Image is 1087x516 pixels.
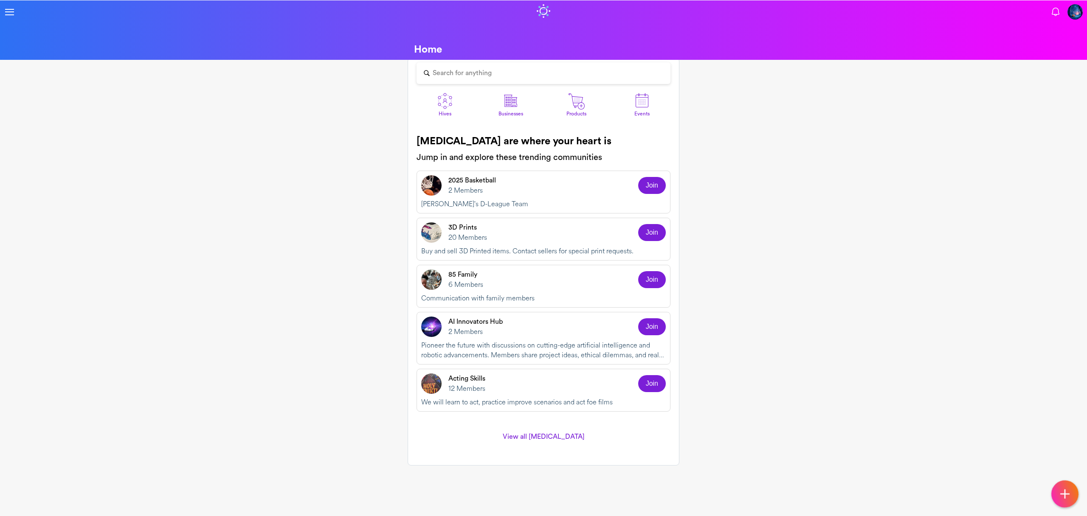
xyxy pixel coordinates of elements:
div: Communication with family members [421,293,666,303]
p: 85 Family [448,269,483,280]
a: Businesses [478,93,544,117]
img: Events [634,93,651,109]
div: Search for anything [433,69,492,77]
img: hive image [421,175,442,196]
img: hive image [421,373,442,394]
p: 6 Members [448,280,483,290]
button: Join [638,375,666,392]
img: Hives [436,93,453,109]
p: 20 Members [448,233,487,243]
h1: Home [414,44,442,56]
p: AI Innovators Hub [448,317,503,327]
a: View all [MEDICAL_DATA] [417,425,670,449]
p: Jump in and explore these trending communities [417,151,670,164]
p: 12 Members [448,384,485,394]
p: 3D Prints [448,222,487,233]
div: Hives [412,111,478,117]
img: alert icon [1050,7,1061,17]
div: Businesses [478,111,544,117]
img: user avatar [1067,4,1083,20]
div: Events [609,111,675,117]
img: hive image [421,222,442,243]
a: hive imageAI Innovators Hub2 MembersJoinPioneer the future with discussions on cutting-edge artif... [417,312,670,365]
a: Hives [412,93,478,117]
a: hive image2025 Basketball2 MembersJoin[PERSON_NAME]'s D-League Team [417,171,670,213]
button: Join [638,224,666,241]
a: hive image85 Family6 MembersJoinCommunication with family members [417,265,670,308]
img: search icon [423,69,430,77]
div: We will learn to act, practice improve scenarios and act foe films [421,397,666,407]
img: logo [536,3,551,19]
div: Buy and sell 3D Printed items. Contact sellers for special print requests. [421,246,666,256]
a: Events [609,93,675,117]
img: Products [568,93,585,109]
div: Products [543,111,609,117]
img: hive image [421,269,442,290]
img: hive image [421,317,442,337]
div: [PERSON_NAME]'s D-League Team [421,199,666,209]
p: 2 Members [448,185,496,196]
p: Acting Skills [448,373,485,384]
button: Join [638,318,666,335]
img: Businesses [502,93,519,109]
a: Products [543,93,609,117]
h2: [MEDICAL_DATA] are where your heart is [417,135,670,148]
button: Join [638,177,666,194]
button: Join [638,271,666,288]
img: icon-plus.svg [1058,487,1072,501]
a: hive imageActing Skills12 MembersJoinWe will learn to act, practice improve scenarios and act foe... [417,369,670,412]
p: 2 Members [448,327,503,337]
a: hive image3D Prints20 MembersJoinBuy and sell 3D Printed items. Contact sellers for special print... [417,218,670,261]
div: Pioneer the future with discussions on cutting-edge artificial intelligence and robotic advanceme... [421,340,666,360]
p: 2025 Basketball [448,175,496,185]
